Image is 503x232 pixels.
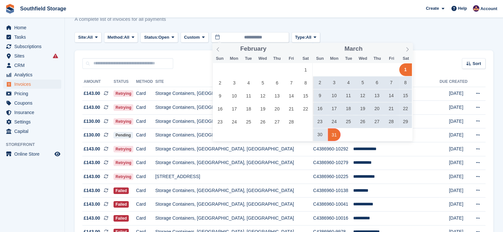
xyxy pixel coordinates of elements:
[285,115,298,128] span: February 28, 2025
[212,57,227,61] span: Sun
[240,46,267,52] span: February
[385,89,398,102] span: March 14, 2025
[155,212,313,226] td: Storage Containers, [GEOGRAPHIC_DATA], [GEOGRAPHIC_DATA]
[449,128,470,142] td: [DATE]
[136,184,155,198] td: Card
[473,5,479,12] img: Sharon Law
[370,57,384,61] span: Thu
[84,159,100,166] span: £143.00
[84,146,100,152] span: £143.00
[114,90,133,97] span: Retrying
[314,102,326,115] span: March 16, 2025
[449,212,470,226] td: [DATE]
[371,115,383,128] span: March 27, 2025
[449,142,470,156] td: [DATE]
[385,76,398,89] span: March 7, 2025
[314,76,326,89] span: March 2, 2025
[214,89,226,102] span: February 9, 2025
[14,127,53,136] span: Capital
[184,34,200,41] span: Custom
[344,46,363,52] span: March
[285,89,298,102] span: February 14, 2025
[227,57,241,61] span: Mon
[295,34,306,41] span: Type:
[14,23,53,32] span: Home
[136,101,155,115] td: Card
[399,63,412,76] span: March 1, 2025
[327,57,341,61] span: Mon
[3,23,61,32] a: menu
[140,32,178,43] button: Status: Open
[356,57,370,61] span: Wed
[14,108,53,117] span: Insurance
[108,34,124,41] span: Method:
[214,76,226,89] span: February 2, 2025
[299,102,312,115] span: February 22, 2025
[114,187,129,194] span: Failed
[3,61,61,70] a: menu
[399,57,413,61] span: Sat
[84,118,100,125] span: £130.00
[159,34,169,41] span: Open
[84,173,100,180] span: £143.00
[256,57,270,61] span: Wed
[14,89,53,98] span: Pricing
[458,5,467,12] span: Help
[3,149,61,159] a: menu
[14,70,53,79] span: Analytics
[306,34,311,41] span: All
[228,115,241,128] span: February 24, 2025
[313,198,353,212] td: C4386960-10041
[136,87,155,101] td: Card
[298,57,313,61] span: Sat
[426,5,439,12] span: Create
[14,149,53,159] span: Online Store
[14,80,53,89] span: Invoices
[285,102,298,115] span: February 21, 2025
[136,156,155,170] td: Card
[14,117,53,126] span: Settings
[14,98,53,108] span: Coupons
[314,128,326,141] span: March 30, 2025
[3,117,61,126] a: menu
[181,32,209,43] button: Custom
[3,108,61,117] a: menu
[242,89,255,102] span: February 11, 2025
[314,115,326,128] span: March 23, 2025
[363,45,383,52] input: Year
[341,57,356,61] span: Tue
[155,101,313,115] td: Storage Containers, [GEOGRAPHIC_DATA], [GEOGRAPHIC_DATA]
[136,77,155,87] th: Method
[449,198,470,212] td: [DATE]
[257,115,269,128] span: February 26, 2025
[371,89,383,102] span: March 13, 2025
[3,42,61,51] a: menu
[3,80,61,89] a: menu
[228,89,241,102] span: February 10, 2025
[228,102,241,115] span: February 17, 2025
[54,150,61,158] a: Preview store
[313,142,353,156] td: C4386960-10292
[114,118,133,125] span: Retrying
[136,128,155,142] td: Card
[114,174,133,180] span: Retrying
[299,63,312,76] span: February 1, 2025
[328,76,341,89] span: March 3, 2025
[14,42,53,51] span: Subscriptions
[75,32,102,43] button: Site: All
[3,127,61,136] a: menu
[313,170,353,184] td: C4386960-10225
[242,115,255,128] span: February 25, 2025
[242,102,255,115] span: February 18, 2025
[266,45,287,52] input: Year
[144,34,158,41] span: Status:
[155,87,313,101] td: Storage Containers, [GEOGRAPHIC_DATA], [GEOGRAPHIC_DATA]
[14,61,53,70] span: CRM
[78,34,87,41] span: Site:
[114,77,136,87] th: Status
[3,98,61,108] a: menu
[84,201,100,208] span: £143.00
[292,32,320,43] button: Type: All
[384,57,399,61] span: Fri
[155,128,313,142] td: Storage Containers, [GEOGRAPHIC_DATA], [GEOGRAPHIC_DATA]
